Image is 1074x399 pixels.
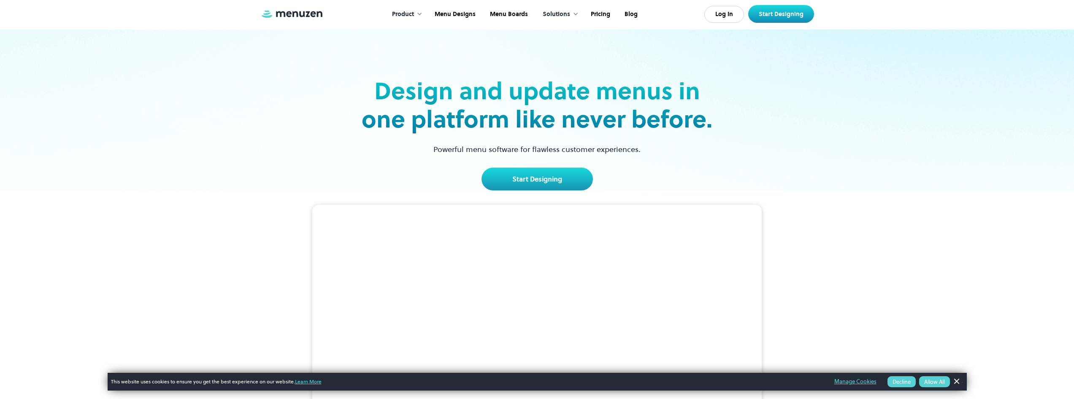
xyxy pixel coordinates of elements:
button: Decline [887,376,916,387]
div: Product [392,10,414,19]
a: Menu Designs [427,1,482,27]
h2: Design and update menus in one platform like never before. [359,77,715,133]
p: Powerful menu software for flawless customer experiences. [423,144,651,155]
div: Solutions [543,10,570,19]
a: Start Designing [482,168,593,190]
a: Start Designing [748,5,814,23]
div: Product [384,1,427,27]
button: Allow All [919,376,950,387]
span: This website uses cookies to ensure you get the best experience on our website. [111,378,822,385]
a: Blog [617,1,644,27]
a: Pricing [583,1,617,27]
a: Menu Boards [482,1,534,27]
a: Log In [704,6,744,23]
a: Manage Cookies [834,377,877,386]
div: Solutions [534,1,583,27]
a: Dismiss Banner [950,375,963,388]
a: Learn More [295,378,322,385]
